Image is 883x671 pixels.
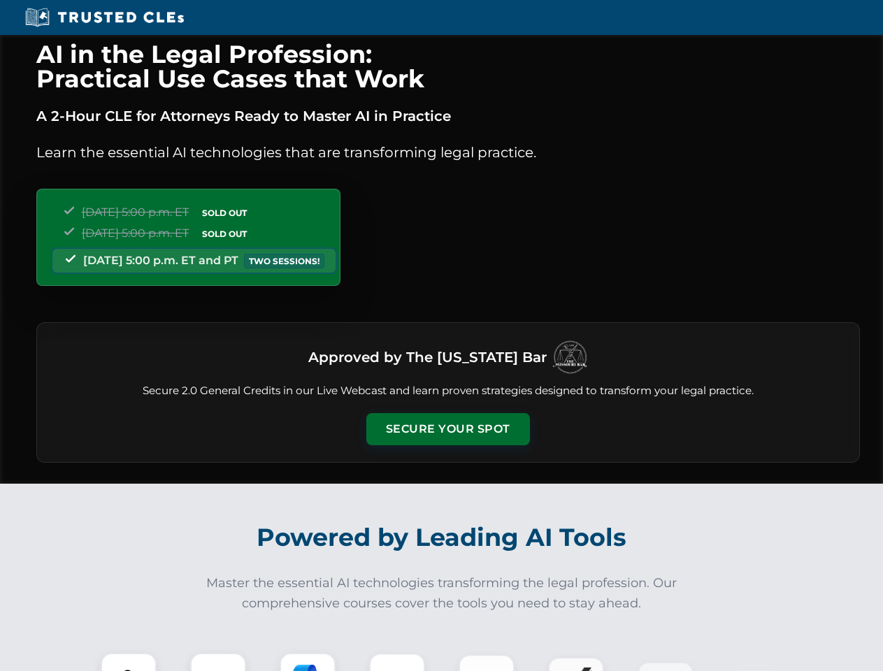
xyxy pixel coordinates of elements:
[552,340,587,375] img: Logo
[36,42,860,91] h1: AI in the Legal Profession: Practical Use Cases that Work
[82,205,189,219] span: [DATE] 5:00 p.m. ET
[197,226,252,241] span: SOLD OUT
[197,205,252,220] span: SOLD OUT
[308,345,547,370] h3: Approved by The [US_STATE] Bar
[55,513,829,562] h2: Powered by Leading AI Tools
[36,141,860,164] p: Learn the essential AI technologies that are transforming legal practice.
[54,383,842,399] p: Secure 2.0 General Credits in our Live Webcast and learn proven strategies designed to transform ...
[197,573,687,614] p: Master the essential AI technologies transforming the legal profession. Our comprehensive courses...
[366,413,530,445] button: Secure Your Spot
[36,105,860,127] p: A 2-Hour CLE for Attorneys Ready to Master AI in Practice
[82,226,189,240] span: [DATE] 5:00 p.m. ET
[21,7,188,28] img: Trusted CLEs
